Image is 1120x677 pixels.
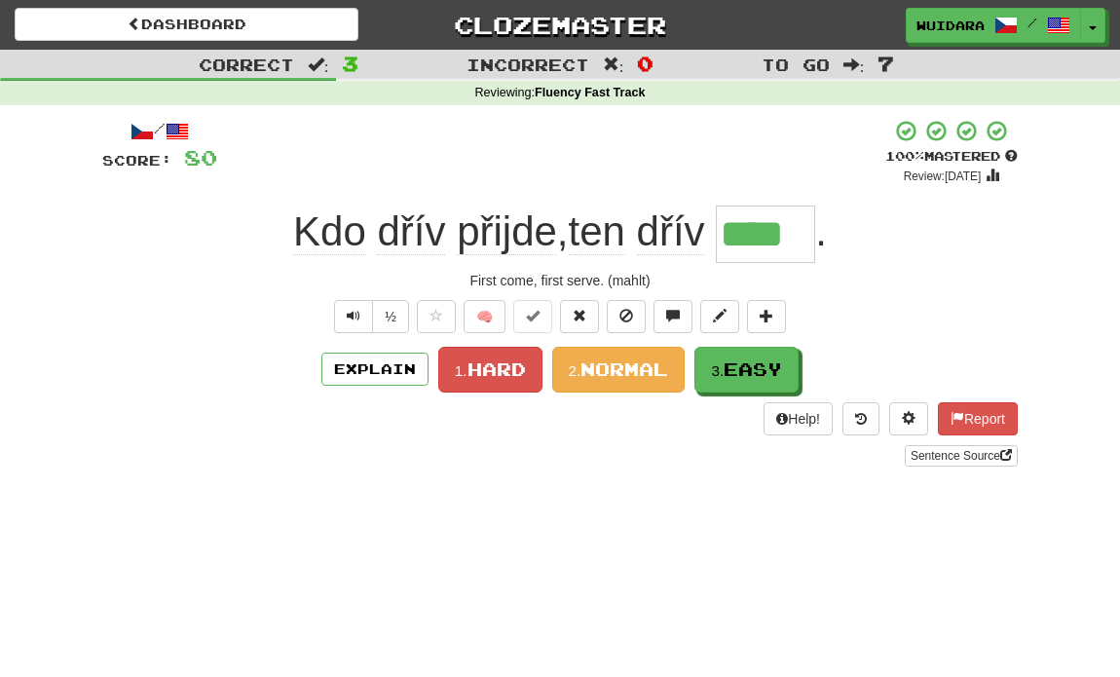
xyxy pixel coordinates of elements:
button: Favorite sentence (alt+f) [417,300,456,333]
span: : [308,56,329,73]
span: 80 [184,145,217,169]
span: , [293,208,716,255]
button: 3.Easy [694,347,799,393]
a: Dashboard [15,8,358,41]
button: 🧠 [464,300,505,333]
div: Text-to-speech controls [330,300,409,333]
strong: Fluency Fast Track [535,86,645,99]
small: 3. [711,362,724,379]
span: Wuidara [916,17,985,34]
button: Round history (alt+y) [842,402,879,435]
div: First come, first serve. (mahlt) [102,271,1018,290]
a: Clozemaster [388,8,731,42]
span: : [843,56,865,73]
span: Normal [580,358,668,380]
button: Explain [321,353,429,386]
span: Score: [102,152,172,169]
div: Mastered [885,148,1018,166]
small: 2. [569,362,581,379]
span: To go [762,55,830,74]
button: Report [938,402,1018,435]
span: Incorrect [467,55,589,74]
span: 100 % [885,148,924,164]
span: . [815,208,827,254]
span: Hard [467,358,526,380]
span: 7 [877,52,894,75]
small: Review: [DATE] [904,169,982,183]
button: 1.Hard [438,347,542,393]
span: dřív [377,208,445,255]
a: Sentence Source [905,445,1018,467]
button: Edit sentence (alt+d) [700,300,739,333]
span: přijde [457,208,557,255]
small: 1. [455,362,467,379]
a: Wuidara / [906,8,1081,43]
span: Correct [199,55,294,74]
button: Add to collection (alt+a) [747,300,786,333]
span: dřív [637,208,705,255]
span: Kdo [293,208,366,255]
button: Set this sentence to 100% Mastered (alt+m) [513,300,552,333]
span: ten [569,208,625,255]
button: Ignore sentence (alt+i) [607,300,646,333]
button: Help! [764,402,833,435]
span: : [603,56,624,73]
button: ½ [372,300,409,333]
button: 2.Normal [552,347,686,393]
span: Easy [724,358,782,380]
button: Reset to 0% Mastered (alt+r) [560,300,599,333]
span: 3 [342,52,358,75]
button: Discuss sentence (alt+u) [653,300,692,333]
div: / [102,119,217,143]
button: Play sentence audio (ctl+space) [334,300,373,333]
span: 0 [637,52,653,75]
span: / [1027,16,1037,29]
